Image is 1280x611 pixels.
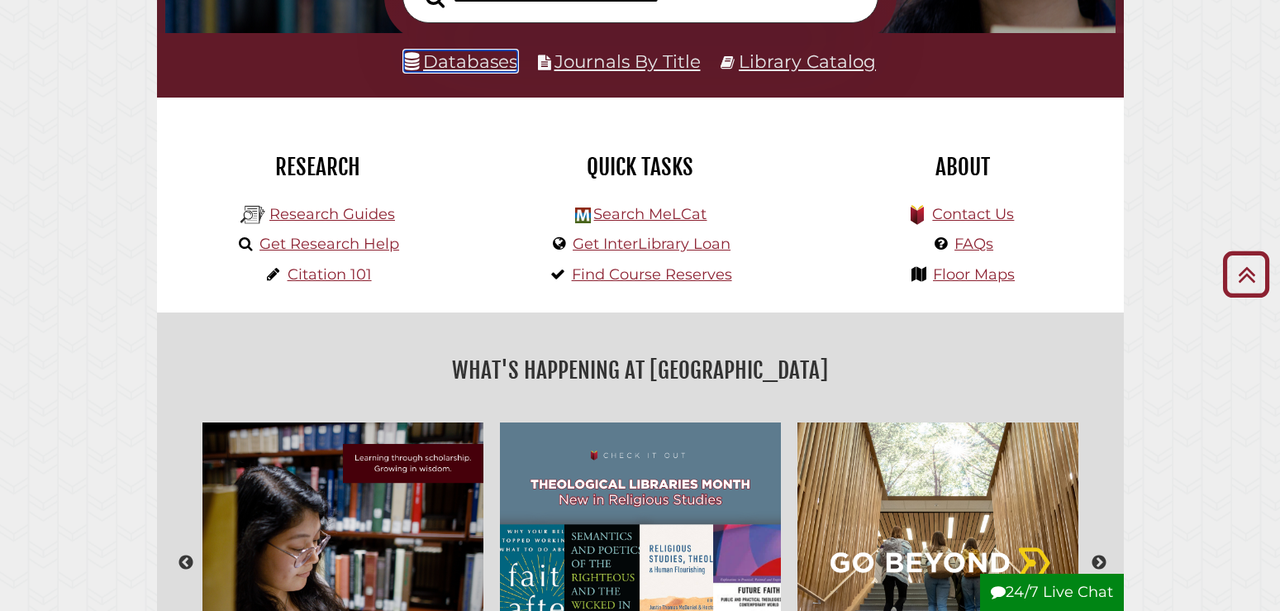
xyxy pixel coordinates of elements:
[492,153,789,181] h2: Quick Tasks
[178,555,194,571] button: Previous
[269,205,395,223] a: Research Guides
[554,50,701,72] a: Journals By Title
[1091,555,1107,571] button: Next
[739,50,876,72] a: Library Catalog
[572,265,732,284] a: Find Course Reserves
[573,235,730,253] a: Get InterLibrary Loan
[593,205,707,223] a: Search MeLCat
[240,203,265,227] img: Hekman Library Logo
[169,153,467,181] h2: Research
[404,50,517,72] a: Databases
[933,265,1015,284] a: Floor Maps
[259,235,399,253] a: Get Research Help
[575,208,591,223] img: Hekman Library Logo
[1216,260,1276,288] a: Back to Top
[169,351,1111,389] h2: What's Happening at [GEOGRAPHIC_DATA]
[932,205,1014,223] a: Contact Us
[814,153,1111,181] h2: About
[954,235,993,253] a: FAQs
[288,265,372,284] a: Citation 101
